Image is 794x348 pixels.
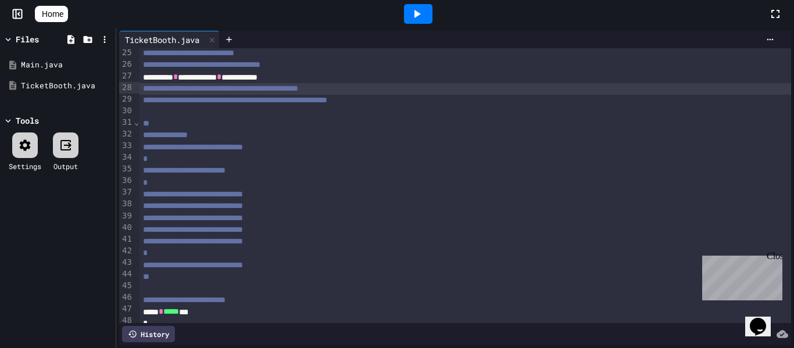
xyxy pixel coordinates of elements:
div: 33 [119,140,134,152]
div: 43 [119,257,134,268]
div: 36 [119,175,134,186]
div: 48 [119,315,134,327]
span: Fold line [134,117,140,127]
iframe: chat widget [698,251,782,300]
div: TicketBooth.java [21,80,112,92]
div: 31 [119,117,134,128]
a: Home [35,6,68,22]
div: TicketBooth.java [119,34,205,46]
div: TicketBooth.java [119,31,220,48]
div: 37 [119,186,134,198]
iframe: chat widget [745,302,782,336]
div: 29 [119,94,134,105]
div: 38 [119,198,134,210]
div: 39 [119,210,134,222]
div: 35 [119,163,134,175]
div: 44 [119,268,134,280]
div: 32 [119,128,134,140]
div: Tools [16,114,39,127]
div: 30 [119,105,134,117]
div: 42 [119,245,134,257]
div: 45 [119,280,134,292]
div: 27 [119,70,134,82]
div: Chat with us now!Close [5,5,80,74]
span: Home [42,8,63,20]
div: Files [16,33,39,45]
div: History [122,326,175,342]
div: Settings [9,161,41,171]
div: 26 [119,59,134,70]
div: 47 [119,303,134,315]
div: Output [53,161,78,171]
div: 28 [119,82,134,94]
div: Main.java [21,59,112,71]
div: 34 [119,152,134,163]
div: 40 [119,222,134,234]
div: 46 [119,292,134,303]
div: 41 [119,234,134,245]
div: 25 [119,47,134,59]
